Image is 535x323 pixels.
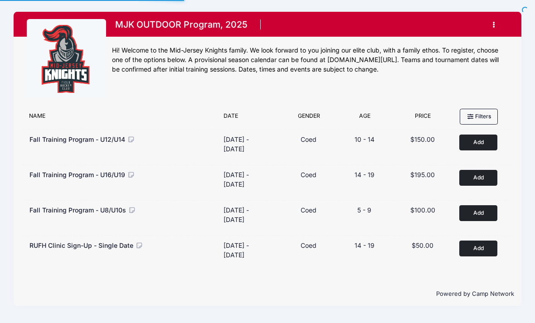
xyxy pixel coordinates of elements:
div: [DATE] - [DATE] [224,206,249,223]
span: Fall Training Program - U8/U10s [29,206,126,214]
span: Coed [301,171,316,178]
p: Powered by Camp Network [21,289,514,299]
div: Date [219,112,282,125]
span: $50.00 [412,241,433,249]
button: Add [459,170,497,186]
span: Fall Training Program - U16/U19 [29,171,125,178]
div: Gender [282,112,336,125]
div: Hi! Welcome to the Mid-Jersey Knights family. We look forward to you joining our elite club, with... [112,46,508,74]
span: $100.00 [410,206,435,214]
button: Add [459,241,497,256]
img: logo [33,25,101,93]
span: $195.00 [410,171,435,178]
span: RUFH Clinic Sign-Up - Single Date [29,241,133,249]
span: Coed [301,241,316,249]
button: Add [459,205,497,221]
span: 5 - 9 [357,206,371,214]
button: Add [459,135,497,150]
div: [DATE] - [DATE] [224,171,249,188]
span: Coed [301,206,316,214]
div: [DATE] - [DATE] [224,135,249,153]
span: $150.00 [410,135,435,143]
div: Name [25,112,219,125]
span: 14 - 19 [355,241,374,249]
span: Fall Training Program - U12/U14 [29,135,125,143]
span: Coed [301,135,316,143]
div: [DATE] - [DATE] [224,241,249,259]
h1: MJK OUTDOOR Program, 2025 [112,17,250,33]
span: 10 - 14 [355,135,374,143]
span: 14 - 19 [355,171,374,178]
div: Age [336,112,394,125]
div: Price [394,112,452,125]
button: Filters [460,109,498,124]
